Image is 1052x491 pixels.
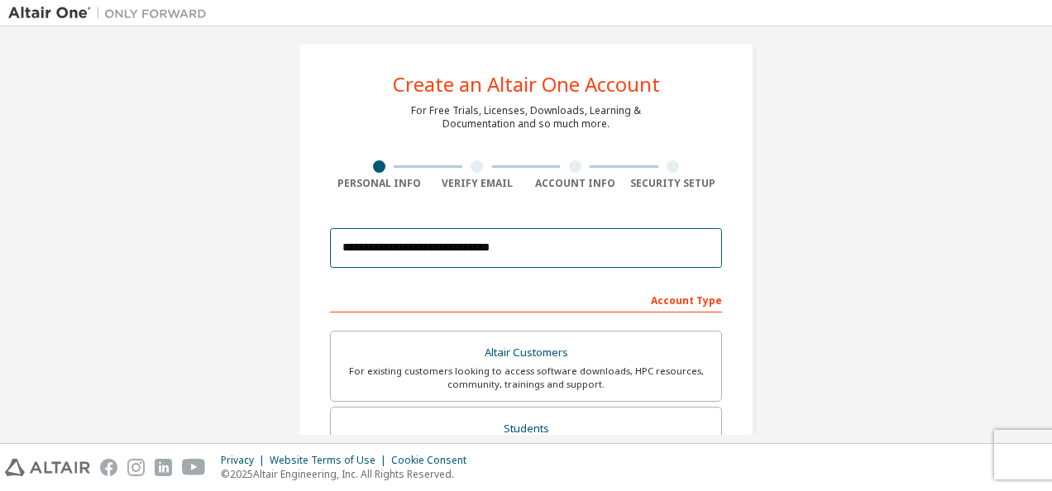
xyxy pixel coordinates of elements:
[341,341,711,365] div: Altair Customers
[393,74,660,94] div: Create an Altair One Account
[155,459,172,476] img: linkedin.svg
[624,177,723,190] div: Security Setup
[127,459,145,476] img: instagram.svg
[411,104,641,131] div: For Free Trials, Licenses, Downloads, Learning & Documentation and so much more.
[330,286,722,312] div: Account Type
[5,459,90,476] img: altair_logo.svg
[428,177,527,190] div: Verify Email
[100,459,117,476] img: facebook.svg
[341,417,711,441] div: Students
[270,454,391,467] div: Website Terms of Use
[8,5,215,21] img: Altair One
[182,459,206,476] img: youtube.svg
[391,454,476,467] div: Cookie Consent
[341,365,711,391] div: For existing customers looking to access software downloads, HPC resources, community, trainings ...
[221,454,270,467] div: Privacy
[221,467,476,481] p: © 2025 Altair Engineering, Inc. All Rights Reserved.
[526,177,624,190] div: Account Info
[330,177,428,190] div: Personal Info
